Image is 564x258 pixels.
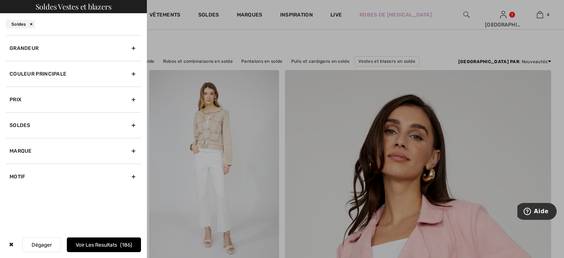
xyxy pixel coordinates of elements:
div: Soldes [6,112,141,138]
span: 186 [120,242,132,248]
div: Grandeur [6,35,141,61]
div: Motif [6,164,141,189]
div: Prix [6,87,141,112]
button: Dégager [22,237,61,252]
div: ✖ [6,237,17,252]
div: Soldes [6,20,35,29]
iframe: Ouvre un widget dans lequel vous pouvez trouver plus d’informations [517,203,557,221]
div: Couleur Principale [6,61,141,87]
button: Voir les resultats186 [67,237,141,252]
div: Marque [6,138,141,164]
